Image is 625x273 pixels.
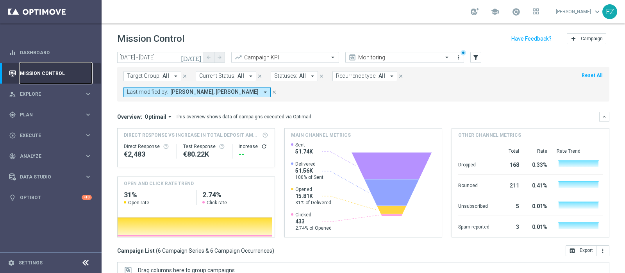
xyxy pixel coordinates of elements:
h3: Overview: [117,113,142,120]
span: school [491,7,499,16]
i: settings [8,259,15,266]
button: Last modified by: [PERSON_NAME], [PERSON_NAME] arrow_drop_down [123,87,271,97]
button: refresh [261,143,267,150]
h4: OPEN AND CLICK RATE TREND [124,180,194,187]
input: Select date range [117,52,203,63]
i: more_vert [600,248,606,254]
span: [PERSON_NAME], [PERSON_NAME] [170,89,259,95]
span: 15.81K [295,193,331,200]
div: Mission Control [9,63,92,84]
span: Statuses: [274,73,297,79]
i: keyboard_arrow_down [602,114,607,120]
h4: Other channel metrics [458,132,521,139]
div: 3 [499,220,519,232]
span: All [237,73,244,79]
i: arrow_drop_down [309,73,316,80]
button: more_vert [596,245,609,256]
multiple-options-button: Export to CSV [566,247,609,253]
div: Unsubscribed [458,199,489,212]
i: arrow_drop_down [388,73,395,80]
i: close [257,73,262,79]
i: open_in_browser [569,248,575,254]
span: 2.74% of Opened [295,225,332,231]
span: keyboard_arrow_down [593,7,602,16]
button: gps_fixed Plan keyboard_arrow_right [9,112,92,118]
div: 0.01% [529,199,547,212]
i: keyboard_arrow_right [84,90,92,98]
div: Dashboard [9,42,92,63]
i: trending_up [234,54,242,61]
div: Total [499,148,519,154]
i: add [570,36,577,42]
button: Target Group: All arrow_drop_down [123,71,181,81]
ng-select: Campaign KPI [231,52,339,63]
span: All [162,73,169,79]
button: close [318,72,325,80]
i: close [182,73,187,79]
i: gps_fixed [9,111,16,118]
i: more_vert [455,54,462,61]
a: Mission Control [20,63,92,84]
span: Analyze [20,154,84,159]
div: 5 [499,199,519,212]
div: Execute [9,132,84,139]
span: 51.56K [295,167,323,174]
span: Plan [20,112,84,117]
div: play_circle_outline Execute keyboard_arrow_right [9,132,92,139]
button: Reset All [581,71,603,80]
button: Data Studio keyboard_arrow_right [9,174,92,180]
div: Direct Response [124,143,170,150]
button: close [397,72,404,80]
button: equalizer Dashboard [9,50,92,56]
button: close [181,72,188,80]
div: This overview shows data of campaigns executed via Optimail [176,113,311,120]
button: Optimail arrow_drop_down [142,113,176,120]
i: play_circle_outline [9,132,16,139]
span: All [379,73,385,79]
i: keyboard_arrow_right [84,111,92,118]
span: Execute [20,133,84,138]
span: Current Status: [199,73,236,79]
span: Clicked [295,212,332,218]
span: 6 Campaign Series & 6 Campaign Occurrences [158,247,272,254]
button: filter_alt [470,52,481,63]
button: person_search Explore keyboard_arrow_right [9,91,92,97]
span: Explore [20,92,84,96]
span: ( [156,247,158,254]
i: arrow_forward [217,55,222,60]
h1: Mission Control [117,33,184,45]
i: keyboard_arrow_right [84,152,92,160]
h4: Main channel metrics [291,132,351,139]
button: close [271,88,278,96]
div: 0.33% [529,158,547,170]
span: Open rate [128,200,149,206]
button: open_in_browser Export [566,245,596,256]
div: Data Studio [9,173,84,180]
div: €80,223 [183,150,226,159]
span: Delivered [295,161,323,167]
button: Recurrence type: All arrow_drop_down [332,71,397,81]
button: keyboard_arrow_down [599,112,609,122]
span: 51.74K [295,148,313,155]
span: Campaign [581,36,603,41]
i: arrow_drop_down [247,73,254,80]
i: [DATE] [181,54,202,61]
i: close [271,89,277,95]
a: Optibot [20,187,82,208]
div: Explore [9,91,84,98]
span: Optimail [145,113,166,120]
div: -- [239,150,268,159]
span: ) [272,247,274,254]
div: Dropped [458,158,489,170]
div: €2,483 [124,150,170,159]
div: Optibot [9,187,92,208]
button: close [256,72,263,80]
div: Rate [529,148,547,154]
i: preview [348,54,356,61]
i: close [319,73,324,79]
ng-select: Monitoring [345,52,453,63]
span: 433 [295,218,332,225]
